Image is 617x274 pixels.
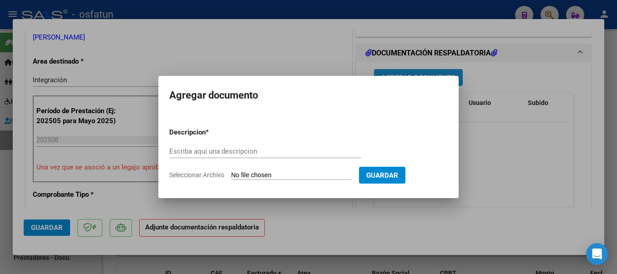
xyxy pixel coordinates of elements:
[169,127,253,138] p: Descripcion
[586,243,608,265] div: Open Intercom Messenger
[359,167,405,184] button: Guardar
[169,87,448,104] h2: Agregar documento
[366,171,398,179] span: Guardar
[169,171,224,179] span: Seleccionar Archivo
